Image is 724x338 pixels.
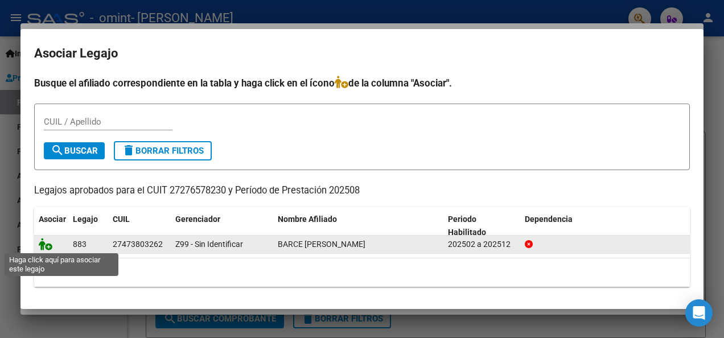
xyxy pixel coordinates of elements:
[34,43,690,64] h2: Asociar Legajo
[113,215,130,224] span: CUIL
[122,146,204,156] span: Borrar Filtros
[175,215,220,224] span: Gerenciador
[34,207,68,245] datatable-header-cell: Asociar
[113,238,163,251] div: 27473803262
[34,184,690,198] p: Legajos aprobados para el CUIT 27276578230 y Período de Prestación 202508
[278,240,365,249] span: BARCE SOFIA BELEN
[175,240,243,249] span: Z99 - Sin Identificar
[448,238,516,251] div: 202502 a 202512
[122,143,135,157] mat-icon: delete
[34,258,690,287] div: 1 registros
[73,215,98,224] span: Legajo
[114,141,212,160] button: Borrar Filtros
[273,207,443,245] datatable-header-cell: Nombre Afiliado
[51,143,64,157] mat-icon: search
[51,146,98,156] span: Buscar
[108,207,171,245] datatable-header-cell: CUIL
[685,299,713,327] div: Open Intercom Messenger
[171,207,273,245] datatable-header-cell: Gerenciador
[39,215,66,224] span: Asociar
[525,215,573,224] span: Dependencia
[443,207,520,245] datatable-header-cell: Periodo Habilitado
[520,207,690,245] datatable-header-cell: Dependencia
[448,215,486,237] span: Periodo Habilitado
[34,76,690,90] h4: Busque el afiliado correspondiente en la tabla y haga click en el ícono de la columna "Asociar".
[73,240,87,249] span: 883
[68,207,108,245] datatable-header-cell: Legajo
[278,215,337,224] span: Nombre Afiliado
[44,142,105,159] button: Buscar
